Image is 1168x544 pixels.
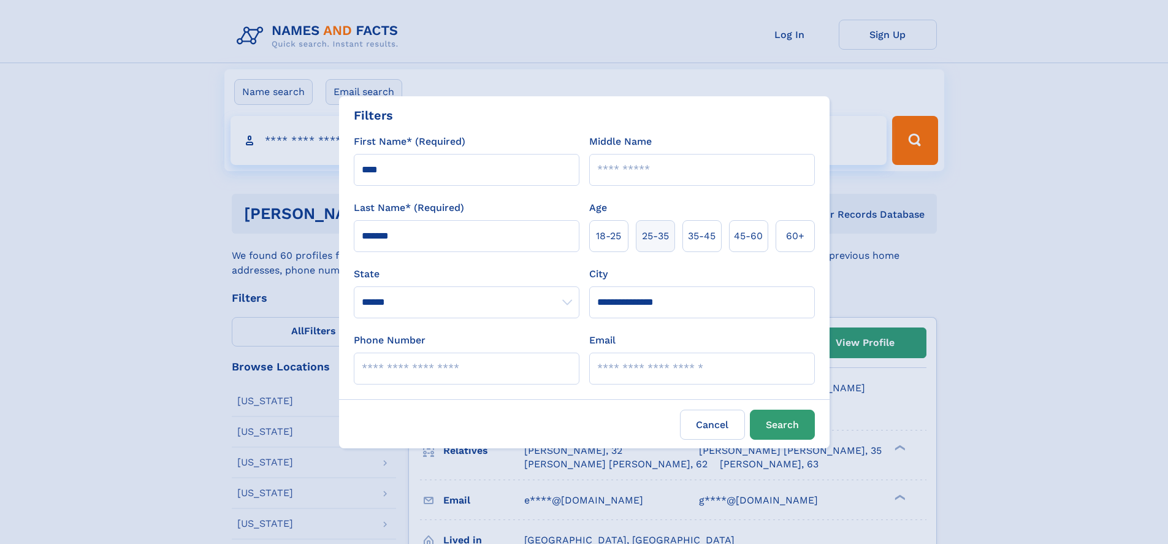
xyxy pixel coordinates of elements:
[596,229,621,243] span: 18‑25
[688,229,716,243] span: 35‑45
[354,106,393,125] div: Filters
[589,333,616,348] label: Email
[786,229,804,243] span: 60+
[589,201,607,215] label: Age
[750,410,815,440] button: Search
[354,267,579,282] label: State
[734,229,763,243] span: 45‑60
[354,333,426,348] label: Phone Number
[589,267,608,282] label: City
[354,134,465,149] label: First Name* (Required)
[354,201,464,215] label: Last Name* (Required)
[589,134,652,149] label: Middle Name
[642,229,669,243] span: 25‑35
[680,410,745,440] label: Cancel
